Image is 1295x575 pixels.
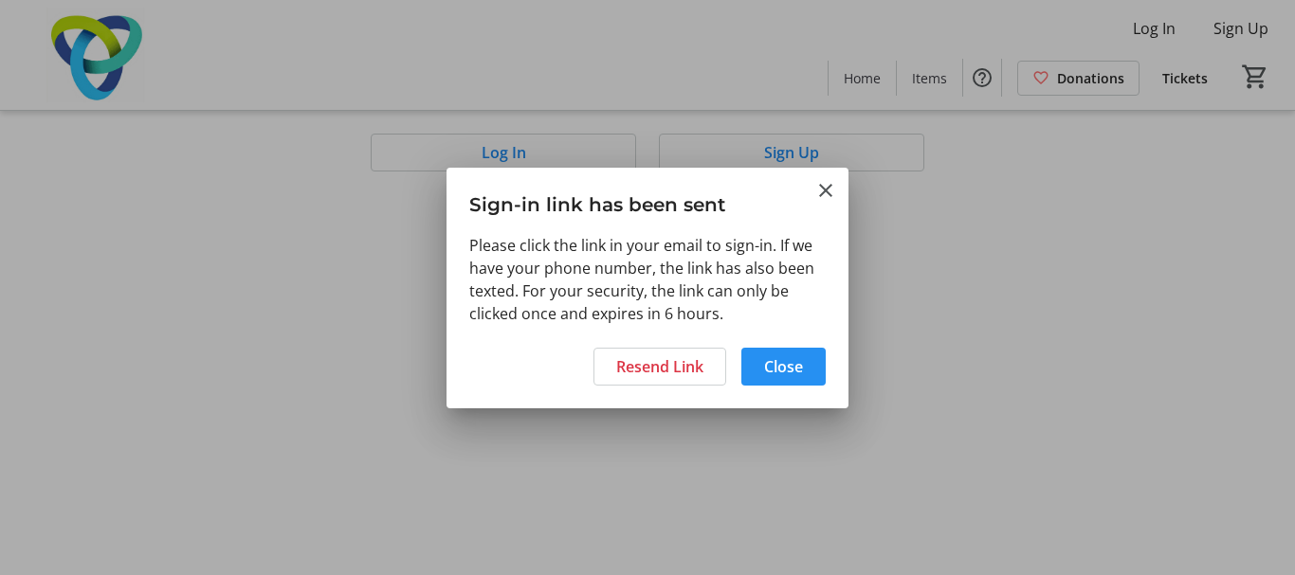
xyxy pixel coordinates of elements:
button: Close [814,179,837,202]
h3: Sign-in link has been sent [447,168,848,233]
button: Resend Link [593,348,726,386]
button: Close [741,348,826,386]
span: Resend Link [616,355,703,378]
span: Close [764,355,803,378]
div: Please click the link in your email to sign-in. If we have your phone number, the link has also b... [447,234,848,336]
